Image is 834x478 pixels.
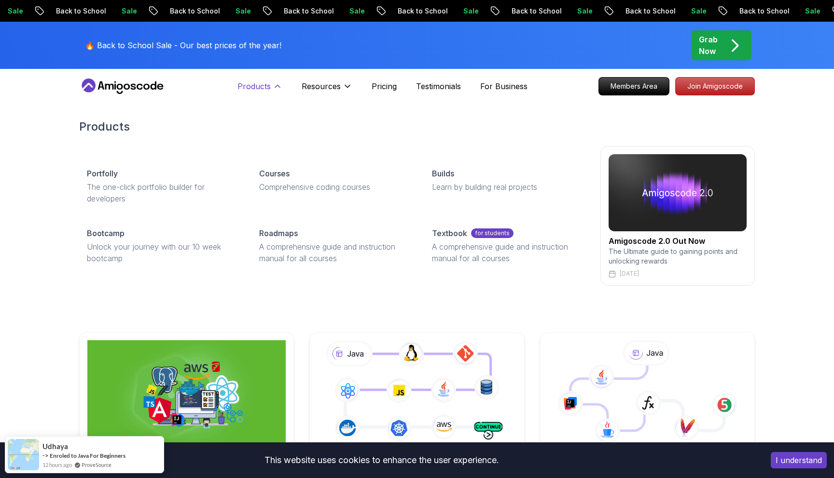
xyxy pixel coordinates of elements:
p: Portfolly [87,168,118,179]
button: Accept cookies [771,452,827,468]
p: Sale [112,6,143,16]
p: Builds [432,168,454,179]
p: Back to School [275,6,340,16]
p: Sale [796,6,827,16]
a: BuildsLearn by building real projects [424,160,589,200]
span: Udhaya [42,442,68,451]
img: provesource social proof notification image [8,439,39,470]
span: -> [42,451,49,459]
p: Bootcamp [87,227,125,239]
button: Resources [302,80,352,100]
a: Textbookfor studentsA comprehensive guide and instruction manual for all courses [424,220,589,272]
p: Back to School [502,6,568,16]
a: CoursesComprehensive coding courses [251,160,416,200]
p: Sale [340,6,371,16]
p: The Ultimate guide to gaining points and unlocking rewards [609,247,747,266]
p: Roadmaps [259,227,298,239]
p: 🔥 Back to School Sale - Our best prices of the year! [85,40,281,51]
a: Join Amigoscode [675,77,755,95]
a: Enroled to Java For Beginners [50,452,125,459]
p: [DATE] [620,270,639,278]
a: Pricing [372,80,397,92]
p: Learn by building real projects [432,181,581,193]
button: Products [237,80,282,100]
p: Back to School [389,6,454,16]
p: Grab Now [699,34,718,57]
div: This website uses cookies to enhance the user experience. [7,450,756,471]
a: Testimonials [416,80,461,92]
h2: Products [79,119,755,134]
span: 12 hours ago [42,461,72,469]
p: The one-click portfolio builder for developers [87,181,236,204]
p: Products [237,80,271,92]
a: For Business [480,80,528,92]
p: Comprehensive coding courses [259,181,408,193]
p: Sale [454,6,485,16]
img: amigoscode 2.0 [609,154,747,231]
p: for students [471,228,514,238]
a: PortfollyThe one-click portfolio builder for developers [79,160,244,212]
p: Textbook [432,227,467,239]
a: BootcampUnlock your journey with our 10 week bootcamp [79,220,244,272]
p: Unlock your journey with our 10 week bootcamp [87,241,236,264]
p: Back to School [730,6,796,16]
a: RoadmapsA comprehensive guide and instruction manual for all courses [251,220,416,272]
h2: Amigoscode 2.0 Out Now [609,235,747,247]
a: Members Area [598,77,669,95]
p: A comprehensive guide and instruction manual for all courses [259,241,408,264]
p: Members Area [599,78,669,95]
a: amigoscode 2.0Amigoscode 2.0 Out NowThe Ultimate guide to gaining points and unlocking rewards[DATE] [600,146,755,286]
p: Back to School [616,6,682,16]
p: Sale [682,6,713,16]
img: Full Stack Professional v2 [87,340,286,444]
p: Back to School [47,6,112,16]
p: Join Amigoscode [676,78,754,95]
p: A comprehensive guide and instruction manual for all courses [432,241,581,264]
p: Courses [259,168,290,179]
p: Resources [302,80,341,92]
p: Back to School [161,6,226,16]
p: Sale [568,6,599,16]
p: Sale [226,6,257,16]
a: ProveSource [82,461,111,469]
